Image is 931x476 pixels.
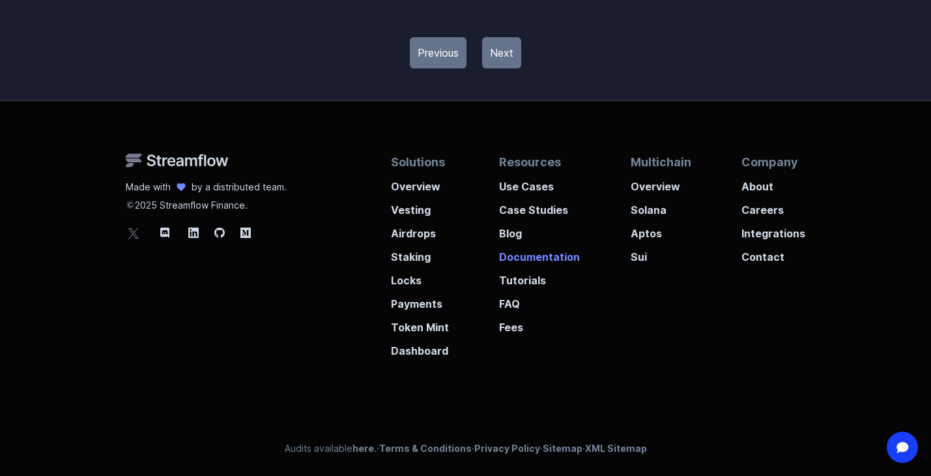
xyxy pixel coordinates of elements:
a: Fees [499,312,580,335]
a: XML Sitemap [585,443,647,454]
a: Dashboard [391,335,449,359]
p: Audits available · · · · [285,442,647,455]
a: Overview [391,171,449,194]
a: Terms & Conditions [379,443,472,454]
a: Staking [391,241,449,265]
a: Privacy Policy [474,443,540,454]
img: Streamflow Logo [126,153,229,168]
div: Open Intercom Messenger [887,432,918,463]
a: Vesting [391,194,449,218]
p: Made with [126,181,171,194]
a: Overview [631,171,691,194]
a: Locks [391,265,449,288]
a: Contact [741,241,805,265]
p: Solutions [391,153,449,171]
a: Blog [499,218,580,241]
p: Resources [499,153,580,171]
a: FAQ [499,288,580,312]
a: Case Studies [499,194,580,218]
a: Airdrops [391,218,449,241]
a: Token Mint [391,312,449,335]
p: Multichain [631,153,691,171]
a: Careers [741,194,805,218]
a: Next [482,37,521,68]
a: Integrations [741,218,805,241]
a: Use Cases [499,171,580,194]
a: Previous [410,37,466,68]
a: Solana [631,194,691,218]
a: Sui [631,241,691,265]
a: Documentation [499,241,580,265]
a: Payments [391,288,449,312]
p: by a distributed team. [192,181,287,194]
a: About [741,171,805,194]
a: Tutorials [499,265,580,288]
a: Sitemap [543,443,582,454]
p: 2025 Streamflow Finance. [126,194,287,212]
p: Company [741,153,805,171]
a: Aptos [631,218,691,241]
a: here. [352,443,377,454]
